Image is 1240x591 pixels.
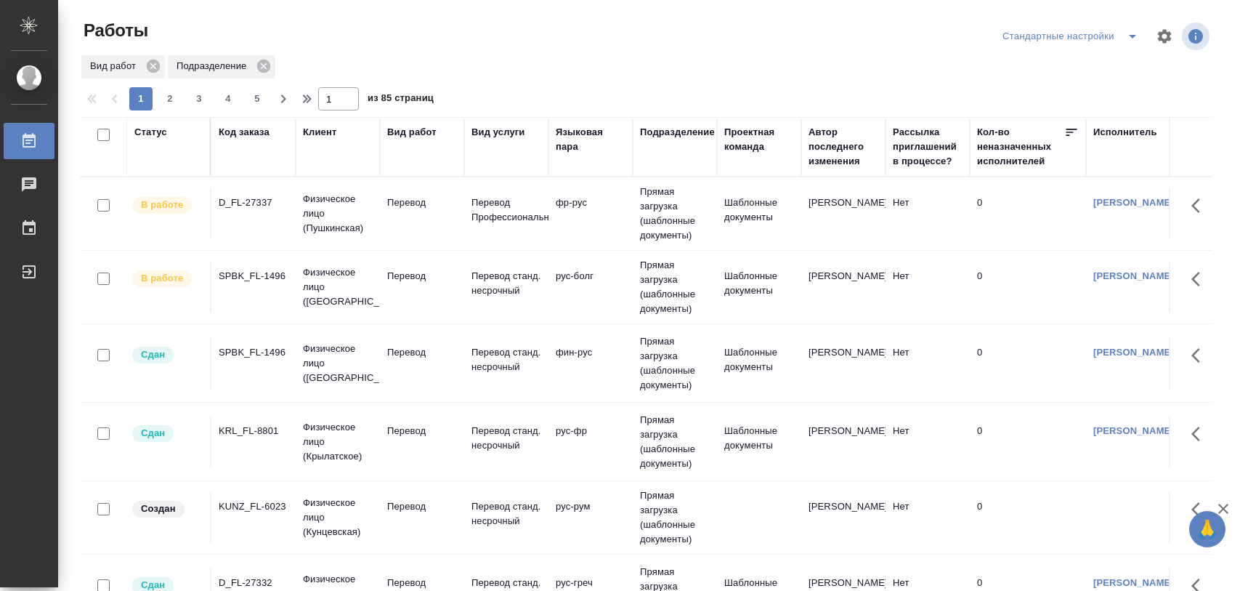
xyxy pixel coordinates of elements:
[633,406,717,478] td: Прямая загрузка (шаблонные документы)
[387,576,457,590] p: Перевод
[141,347,165,362] p: Сдан
[633,251,717,323] td: Прямая загрузка (шаблонные документы)
[80,19,148,42] span: Работы
[717,417,801,467] td: Шаблонные документы
[717,188,801,239] td: Шаблонные документы
[970,492,1086,543] td: 0
[548,262,633,313] td: рус-болг
[1147,19,1182,54] span: Настроить таблицу
[1183,188,1217,223] button: Здесь прячутся важные кнопки
[471,269,541,298] p: Перевод станд. несрочный
[970,417,1086,467] td: 0
[724,125,794,154] div: Проектная команда
[548,417,633,467] td: рус-фр
[970,338,1086,389] td: 0
[471,499,541,528] p: Перевод станд. несрочный
[1189,511,1225,547] button: 🙏
[90,59,141,73] p: Вид работ
[219,345,288,360] div: SPBK_FL-1496
[131,424,203,443] div: Менеджер проверил работу исполнителя, передает ее на следующий этап
[158,92,182,106] span: 2
[548,492,633,543] td: рус-рум
[471,196,541,225] p: Перевод Профессиональный
[1183,417,1217,451] button: Здесь прячутся важные кнопки
[801,417,886,467] td: [PERSON_NAME]
[219,424,288,438] div: KRL_FL-8801
[141,426,165,441] p: Сдан
[387,499,457,514] p: Перевод
[977,125,1064,169] div: Кол-во неназначенных исполнителей
[187,87,211,110] button: 3
[1183,262,1217,297] button: Здесь прячутся важные кнопки
[303,192,373,236] p: Физическое лицо (Пушкинская)
[801,262,886,313] td: [PERSON_NAME]
[219,196,288,210] div: D_FL-27337
[633,481,717,554] td: Прямая загрузка (шаблонные документы)
[471,345,541,374] p: Перевод станд. несрочный
[303,265,373,309] p: Физическое лицо ([GEOGRAPHIC_DATA])
[886,188,970,239] td: Нет
[387,345,457,360] p: Перевод
[219,269,288,284] div: SPBK_FL-1496
[219,125,270,140] div: Код заказа
[216,92,240,106] span: 4
[387,424,457,438] p: Перевод
[633,327,717,400] td: Прямая загрузка (шаблонные документы)
[131,345,203,365] div: Менеджер проверил работу исполнителя, передает ее на следующий этап
[548,188,633,239] td: фр-рус
[246,87,269,110] button: 5
[387,269,457,284] p: Перевод
[387,125,437,140] div: Вид работ
[1182,23,1212,50] span: Посмотреть информацию
[1183,338,1217,373] button: Здесь прячутся важные кнопки
[717,262,801,313] td: Шаблонные документы
[1183,492,1217,527] button: Здесь прячутся важные кнопки
[219,499,288,514] div: KUNZ_FL-6023
[548,338,633,389] td: фин-рус
[303,342,373,385] p: Физическое лицо ([GEOGRAPHIC_DATA])
[303,496,373,539] p: Физическое лицо (Кунцевская)
[168,55,275,79] div: Подразделение
[886,338,970,389] td: Нет
[141,271,183,286] p: В работе
[177,59,251,73] p: Подразделение
[893,125,963,169] div: Рассылка приглашений в процессе?
[368,89,434,110] span: из 85 страниц
[131,499,203,519] div: Заказ еще не согласован с клиентом, искать исполнителей рано
[1093,125,1157,140] div: Исполнитель
[970,262,1086,313] td: 0
[1093,577,1174,588] a: [PERSON_NAME]
[246,92,269,106] span: 5
[970,188,1086,239] td: 0
[141,502,176,516] p: Создан
[633,177,717,250] td: Прямая загрузка (шаблонные документы)
[1195,514,1220,544] span: 🙏
[801,188,886,239] td: [PERSON_NAME]
[303,125,336,140] div: Клиент
[1093,270,1174,281] a: [PERSON_NAME]
[1093,425,1174,436] a: [PERSON_NAME]
[387,196,457,210] p: Перевод
[81,55,165,79] div: Вид работ
[187,92,211,106] span: 3
[640,125,715,140] div: Подразделение
[158,87,182,110] button: 2
[886,417,970,467] td: Нет
[886,492,970,543] td: Нет
[141,198,183,212] p: В работе
[219,576,288,590] div: D_FL-27332
[801,492,886,543] td: [PERSON_NAME]
[809,125,878,169] div: Автор последнего изменения
[1093,347,1174,358] a: [PERSON_NAME]
[556,125,625,154] div: Языковая пара
[717,338,801,389] td: Шаблонные документы
[471,125,525,140] div: Вид услуги
[131,196,203,215] div: Исполнитель выполняет работу
[216,87,240,110] button: 4
[471,424,541,453] p: Перевод станд. несрочный
[1093,197,1174,208] a: [PERSON_NAME]
[134,125,167,140] div: Статус
[303,420,373,464] p: Физическое лицо (Крылатское)
[886,262,970,313] td: Нет
[801,338,886,389] td: [PERSON_NAME]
